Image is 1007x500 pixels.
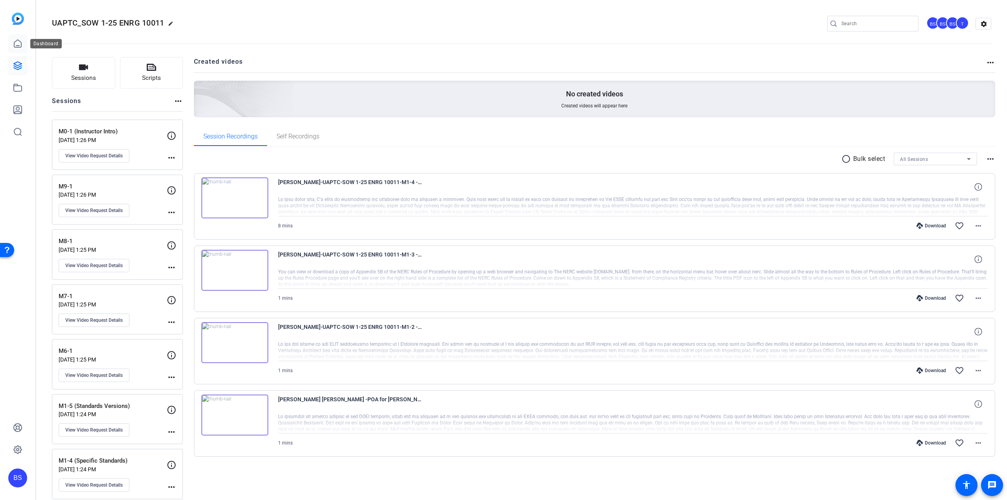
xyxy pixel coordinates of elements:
[201,177,268,218] img: thumb-nail
[167,373,176,382] mat-icon: more_horiz
[120,57,183,89] button: Scripts
[59,137,167,143] p: [DATE] 1:26 PM
[65,482,123,488] span: View Video Request Details
[974,221,983,231] mat-icon: more_horiz
[59,182,167,191] p: M9-1
[278,368,293,373] span: 1 mins
[278,440,293,446] span: 1 mins
[65,317,123,323] span: View Video Request Details
[30,39,62,48] div: Dashboard
[59,314,129,327] button: View Video Request Details
[201,250,268,291] img: thumb-nail
[8,469,27,487] div: BS
[926,17,939,30] div: BS
[956,17,970,30] ngx-avatar: Tim Marietta
[59,356,167,363] p: [DATE] 1:25 PM
[12,13,24,25] img: blue-gradient.svg
[841,154,853,164] mat-icon: radio_button_unchecked
[52,96,81,111] h2: Sessions
[52,57,115,89] button: Sessions
[841,19,912,28] input: Search
[974,366,983,375] mat-icon: more_horiz
[52,18,164,28] span: UAPTC_SOW 1-25 ENRG 10011
[59,149,129,162] button: View Video Request Details
[59,247,167,253] p: [DATE] 1:25 PM
[946,17,959,30] div: BS
[59,478,129,492] button: View Video Request Details
[167,153,176,162] mat-icon: more_horiz
[900,157,928,162] span: All Sessions
[278,322,424,341] span: [PERSON_NAME]-UAPTC-SOW 1-25 ENRG 10011-M1-2 -Defined Terms--1754425253876-screen
[167,427,176,437] mat-icon: more_horiz
[956,17,969,30] div: T
[106,3,293,173] img: Creted videos background
[59,402,167,411] p: M1-5 (Standards Versions)
[59,237,167,246] p: M8-1
[65,427,123,433] span: View Video Request Details
[561,103,627,109] span: Created videos will appear here
[167,208,176,217] mat-icon: more_horiz
[59,456,167,465] p: M1-4 (Specific Standards)
[59,192,167,198] p: [DATE] 1:26 PM
[201,395,268,435] img: thumb-nail
[913,367,950,374] div: Download
[986,154,995,164] mat-icon: more_horiz
[987,480,997,490] mat-icon: message
[201,322,268,363] img: thumb-nail
[194,57,986,72] h2: Created videos
[913,223,950,229] div: Download
[955,366,964,375] mat-icon: favorite_border
[278,223,293,229] span: 8 mins
[168,21,177,30] mat-icon: edit
[936,17,949,30] div: BS
[59,466,167,472] p: [DATE] 1:24 PM
[278,250,424,269] span: [PERSON_NAME]-UAPTC-SOW 1-25 ENRG 10011-M1-3 -Appendix 5B--1754425911164-screen
[59,292,167,301] p: M7-1
[167,482,176,492] mat-icon: more_horiz
[955,221,964,231] mat-icon: favorite_border
[173,96,183,106] mat-icon: more_horiz
[278,395,424,413] span: [PERSON_NAME] [PERSON_NAME] -POA for [PERSON_NAME]--UAPTC-SOW 1-25 ENRG 10011-M1-1 -NERC Glossary...
[946,17,960,30] ngx-avatar: Brian Sly
[65,207,123,214] span: View Video Request Details
[974,438,983,448] mat-icon: more_horiz
[203,133,258,140] span: Session Recordings
[59,369,129,382] button: View Video Request Details
[59,127,167,136] p: M0-1 (Instructor Intro)
[853,154,885,164] p: Bulk select
[566,89,623,99] p: No created videos
[59,347,167,356] p: M6-1
[59,423,129,437] button: View Video Request Details
[913,440,950,446] div: Download
[278,177,424,196] span: [PERSON_NAME]-UAPTC-SOW 1-25 ENRG 10011-M1-4 -Specific Standards--1754499227439-screen
[71,74,96,83] span: Sessions
[955,438,964,448] mat-icon: favorite_border
[277,133,319,140] span: Self Recordings
[65,262,123,269] span: View Video Request Details
[986,58,995,67] mat-icon: more_horiz
[913,295,950,301] div: Download
[59,204,129,217] button: View Video Request Details
[976,18,992,30] mat-icon: settings
[59,301,167,308] p: [DATE] 1:25 PM
[955,293,964,303] mat-icon: favorite_border
[167,263,176,272] mat-icon: more_horiz
[167,317,176,327] mat-icon: more_horiz
[974,293,983,303] mat-icon: more_horiz
[59,411,167,417] p: [DATE] 1:24 PM
[936,17,950,30] ngx-avatar: Bradley Spinsby
[278,295,293,301] span: 1 mins
[962,480,971,490] mat-icon: accessibility
[59,259,129,272] button: View Video Request Details
[65,153,123,159] span: View Video Request Details
[926,17,940,30] ngx-avatar: Brandon Simmons
[65,372,123,378] span: View Video Request Details
[142,74,161,83] span: Scripts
